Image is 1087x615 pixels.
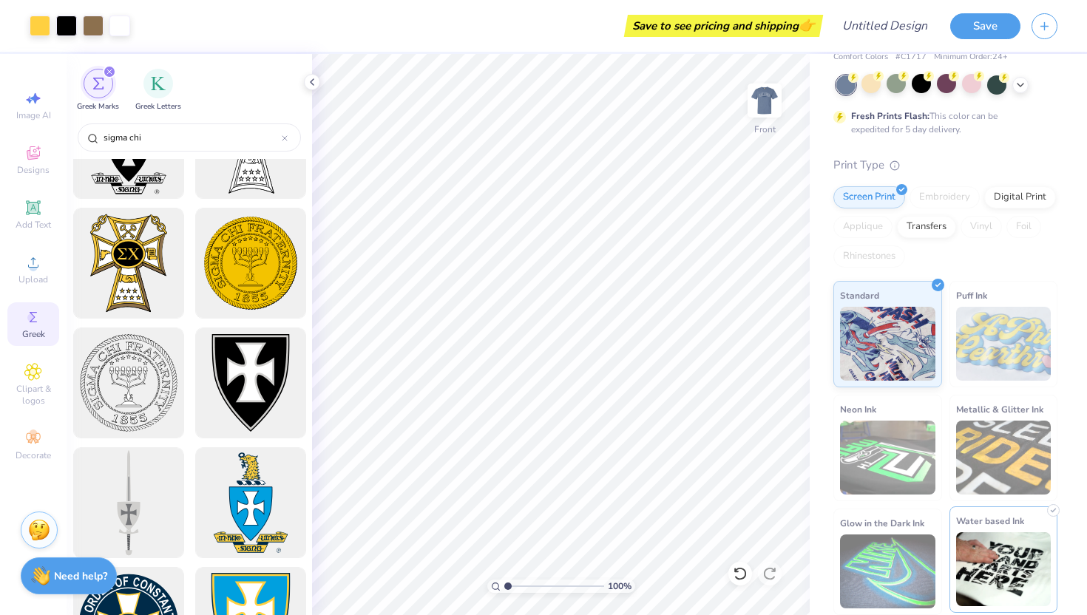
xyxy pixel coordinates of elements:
[956,421,1052,495] img: Metallic & Glitter Ink
[840,534,935,608] img: Glow in the Dark Ink
[840,401,876,417] span: Neon Ink
[833,216,893,238] div: Applique
[608,580,631,593] span: 100 %
[840,307,935,381] img: Standard
[151,76,166,91] img: Greek Letters Image
[830,11,939,41] input: Untitled Design
[16,449,51,461] span: Decorate
[16,219,51,231] span: Add Text
[956,288,987,303] span: Puff Ink
[135,101,181,112] span: Greek Letters
[895,51,927,64] span: # C1717
[833,157,1057,174] div: Print Type
[18,273,48,285] span: Upload
[1006,216,1041,238] div: Foil
[934,51,1008,64] span: Minimum Order: 24 +
[840,515,924,531] span: Glow in the Dark Ink
[956,307,1052,381] img: Puff Ink
[102,130,282,145] input: Try "Alpha"
[7,383,59,407] span: Clipart & logos
[833,245,905,268] div: Rhinestones
[92,78,104,89] img: Greek Marks Image
[840,421,935,495] img: Neon Ink
[950,13,1020,39] button: Save
[956,532,1052,606] img: Water based Ink
[77,69,119,112] div: filter for Greek Marks
[851,109,1033,136] div: This color can be expedited for 5 day delivery.
[750,86,779,115] img: Front
[799,16,815,34] span: 👉
[54,569,107,583] strong: Need help?
[984,186,1056,208] div: Digital Print
[77,101,119,112] span: Greek Marks
[961,216,1002,238] div: Vinyl
[17,164,50,176] span: Designs
[851,110,929,122] strong: Fresh Prints Flash:
[840,288,879,303] span: Standard
[754,123,776,136] div: Front
[833,186,905,208] div: Screen Print
[135,69,181,112] div: filter for Greek Letters
[77,69,119,112] button: filter button
[16,109,51,121] span: Image AI
[22,328,45,340] span: Greek
[956,401,1043,417] span: Metallic & Glitter Ink
[135,69,181,112] button: filter button
[833,51,888,64] span: Comfort Colors
[956,513,1024,529] span: Water based Ink
[910,186,980,208] div: Embroidery
[897,216,956,238] div: Transfers
[628,15,819,37] div: Save to see pricing and shipping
